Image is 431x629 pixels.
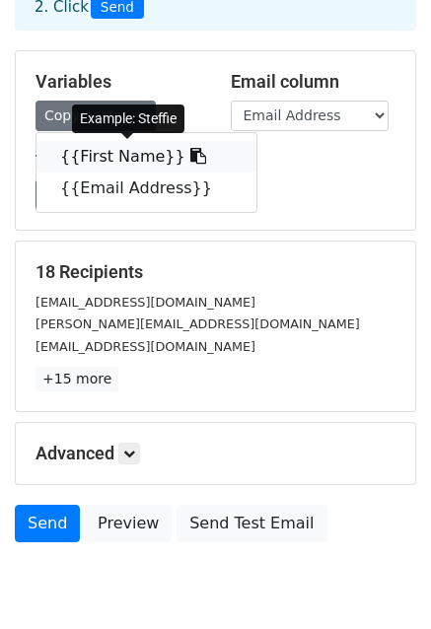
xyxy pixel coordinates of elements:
h5: Variables [36,71,201,93]
iframe: Chat Widget [332,534,431,629]
a: {{First Name}} [36,141,256,173]
h5: 18 Recipients [36,261,395,283]
h5: Advanced [36,443,395,464]
small: [EMAIL_ADDRESS][DOMAIN_NAME] [36,339,255,354]
small: [EMAIL_ADDRESS][DOMAIN_NAME] [36,295,255,310]
a: Send Test Email [177,505,326,542]
small: [PERSON_NAME][EMAIL_ADDRESS][DOMAIN_NAME] [36,316,360,331]
a: Copy/paste... [36,101,156,131]
h5: Email column [231,71,396,93]
a: {{Email Address}} [36,173,256,204]
a: Send [15,505,80,542]
a: Preview [85,505,172,542]
a: +15 more [36,367,118,391]
div: Example: Steffie [72,105,184,133]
